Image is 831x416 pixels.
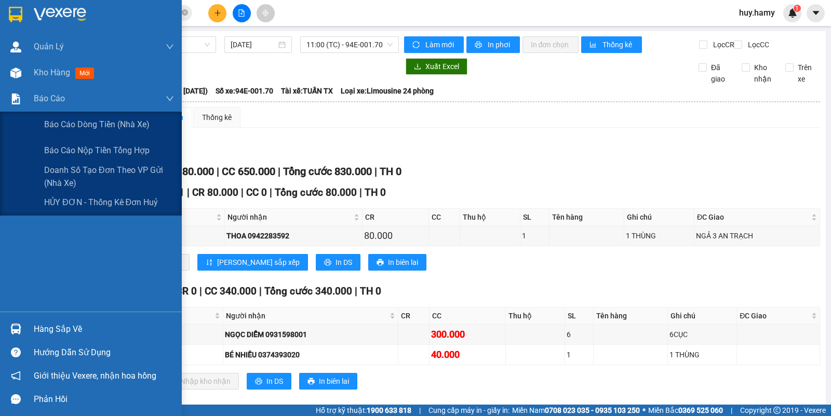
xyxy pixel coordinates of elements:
[208,4,226,22] button: plus
[506,307,565,325] th: Thu hộ
[522,230,547,241] div: 1
[197,254,308,271] button: sort-ascending[PERSON_NAME] sắp xếp
[602,39,634,50] span: Thống kê
[360,285,381,297] span: TH 0
[283,165,372,178] span: Tổng cước 830.000
[205,285,257,297] span: CC 340.000
[182,9,188,16] span: close-circle
[731,405,732,416] span: |
[807,4,825,22] button: caret-down
[475,41,484,49] span: printer
[192,186,238,198] span: CR 80.000
[316,405,411,416] span: Hỗ trợ kỹ thuật:
[34,392,174,407] div: Phản hồi
[788,8,797,18] img: icon-new-feature
[678,406,723,414] strong: 0369 525 060
[794,5,801,12] sup: 1
[231,39,277,50] input: 12/08/2025
[11,347,21,357] span: question-circle
[520,209,549,226] th: SL
[626,230,692,241] div: 1 THÙNG
[488,39,512,50] span: In phơi
[252,404,304,416] span: CC 210.000
[522,36,579,53] button: In đơn chọn
[214,9,221,17] span: plus
[307,378,315,386] span: printer
[567,349,592,360] div: 1
[581,36,642,53] button: bar-chartThống kê
[34,345,174,360] div: Hướng dẫn sử dụng
[365,186,386,198] span: TH 0
[44,164,174,190] span: Doanh số tạo đơn theo VP gửi (nhà xe)
[11,394,21,404] span: message
[398,307,429,325] th: CR
[624,209,694,226] th: Ghi chú
[669,349,735,360] div: 1 THÙNG
[648,405,723,416] span: Miền Bắc
[363,209,429,226] th: CR
[34,92,65,105] span: Báo cáo
[402,404,405,416] span: |
[225,329,396,340] div: NGỌC DIỄM 0931598001
[266,375,283,387] span: In DS
[255,378,262,386] span: printer
[165,404,184,416] span: SL 6
[226,310,387,321] span: Người nhận
[364,229,427,243] div: 80.000
[744,39,771,50] span: Lọc CC
[216,85,273,97] span: Số xe: 94E-001.70
[34,369,156,382] span: Giới thiệu Vexere, nhận hoa hồng
[589,41,598,49] span: bar-chart
[10,42,21,52] img: warehouse-icon
[359,186,362,198] span: |
[202,112,232,123] div: Thống kê
[668,307,737,325] th: Ghi chú
[319,375,349,387] span: In biên lai
[431,327,504,342] div: 300.000
[206,259,213,267] span: sort-ascending
[414,63,421,71] span: download
[187,404,190,416] span: |
[642,408,646,412] span: ⚪️
[247,373,291,390] button: printerIn DS
[336,257,352,268] span: In DS
[794,62,821,85] span: Trên xe
[306,37,392,52] span: 11:00 (TC) - 94E-001.70
[669,329,735,340] div: 6CỤC
[192,404,244,416] span: CR 100.000
[466,36,520,53] button: printerIn phơi
[368,254,426,271] button: printerIn biên lai
[10,93,21,104] img: solution-icon
[262,9,269,17] span: aim
[160,165,214,178] span: CR 180.000
[217,165,219,178] span: |
[697,211,809,223] span: ĐC Giao
[222,165,275,178] span: CC 650.000
[567,329,592,340] div: 6
[281,85,333,97] span: Tài xế: TUẤN TX
[341,85,434,97] span: Loại xe: Limousine 24 phòng
[412,41,421,49] span: sync
[246,186,267,198] span: CC 0
[160,373,239,390] button: downloadNhập kho nhận
[227,211,352,223] span: Người nhận
[594,307,668,325] th: Tên hàng
[731,6,783,19] span: huy.hamy
[238,9,245,17] span: file-add
[545,406,640,414] strong: 0708 023 035 - 0935 103 250
[429,209,460,226] th: CC
[182,8,188,18] span: close-circle
[44,144,150,157] span: Báo cáo nộp tiền Tổng hợp
[355,285,357,297] span: |
[773,407,781,414] span: copyright
[696,230,818,241] div: NGẢ 3 AN TRẠCH
[199,285,202,297] span: |
[406,58,467,75] button: downloadXuất Excel
[11,371,21,381] span: notification
[388,257,418,268] span: In biên lai
[187,186,190,198] span: |
[44,118,150,131] span: Báo cáo dòng tiền (nhà xe)
[278,165,280,178] span: |
[10,68,21,78] img: warehouse-icon
[407,404,428,416] span: TH 0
